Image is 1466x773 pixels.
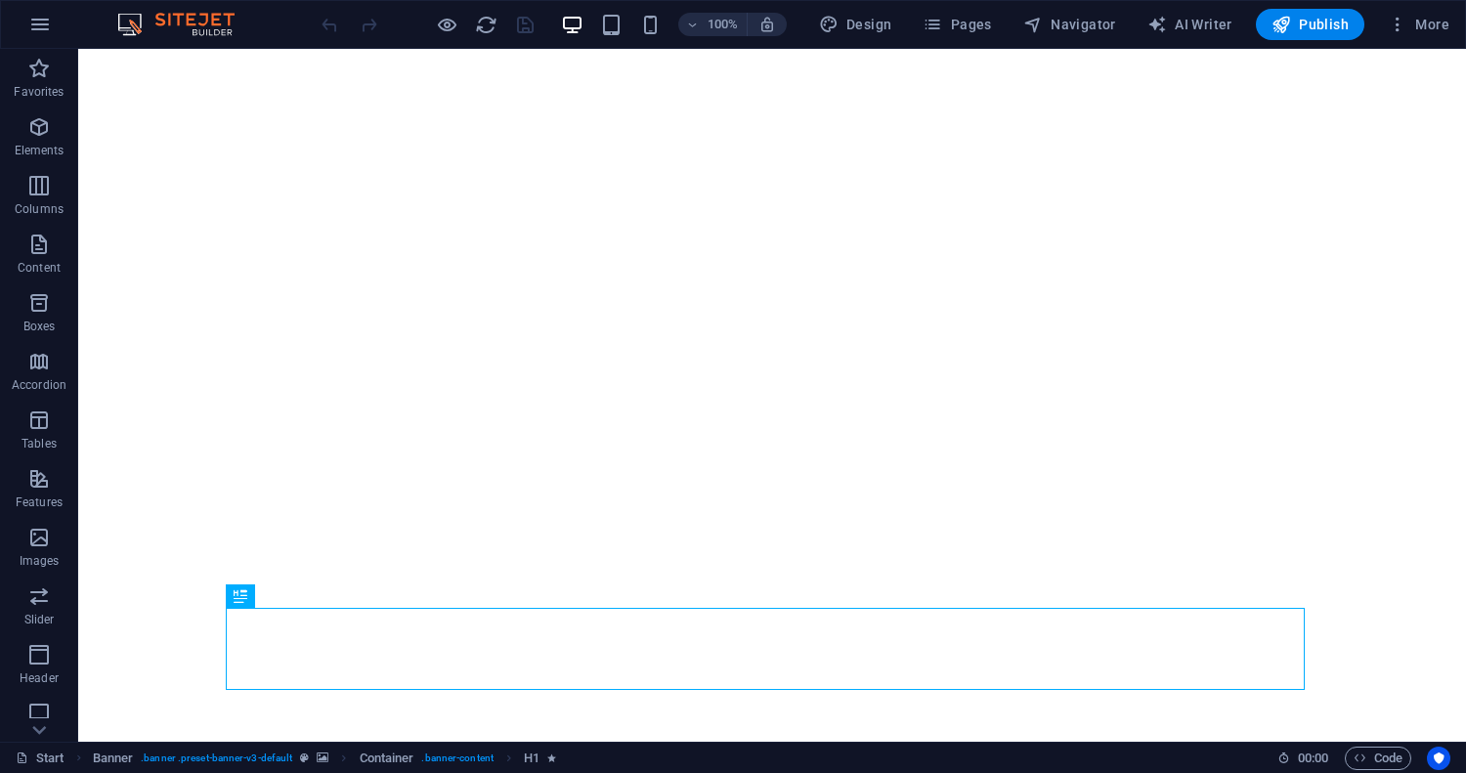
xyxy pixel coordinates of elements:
i: This element contains a background [317,752,328,763]
button: AI Writer [1140,9,1240,40]
a: Click to cancel selection. Double-click to open Pages [16,747,65,770]
i: Element contains an animation [547,752,556,763]
h6: 100% [708,13,739,36]
p: Tables [22,436,57,451]
i: Reload page [475,14,497,36]
p: Boxes [23,319,56,334]
p: Content [18,260,61,276]
button: Publish [1256,9,1364,40]
i: This element is a customizable preset [300,752,309,763]
img: Editor Logo [112,13,259,36]
p: Favorites [14,84,64,100]
button: More [1380,9,1457,40]
p: Features [16,494,63,510]
span: : [1312,751,1315,765]
p: Slider [24,612,55,627]
div: Design (Ctrl+Alt+Y) [811,9,900,40]
button: Usercentrics [1427,747,1450,770]
span: Click to select. Double-click to edit [93,747,134,770]
button: Pages [915,9,999,40]
span: Pages [923,15,991,34]
button: Design [811,9,900,40]
span: Click to select. Double-click to edit [360,747,414,770]
span: Design [819,15,892,34]
button: Click here to leave preview mode and continue editing [435,13,458,36]
i: On resize automatically adjust zoom level to fit chosen device. [758,16,776,33]
span: Publish [1272,15,1349,34]
p: Images [20,553,60,569]
button: Code [1345,747,1411,770]
span: Navigator [1023,15,1116,34]
span: Click to select. Double-click to edit [524,747,539,770]
span: AI Writer [1147,15,1232,34]
span: Code [1354,747,1402,770]
p: Columns [15,201,64,217]
span: . banner-content [421,747,493,770]
p: Header [20,670,59,686]
p: Accordion [12,377,66,393]
nav: breadcrumb [93,747,557,770]
span: . banner .preset-banner-v3-default [141,747,292,770]
button: reload [474,13,497,36]
button: 100% [678,13,748,36]
p: Elements [15,143,65,158]
button: Navigator [1015,9,1124,40]
span: More [1388,15,1449,34]
h6: Session time [1277,747,1329,770]
span: 00 00 [1298,747,1328,770]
